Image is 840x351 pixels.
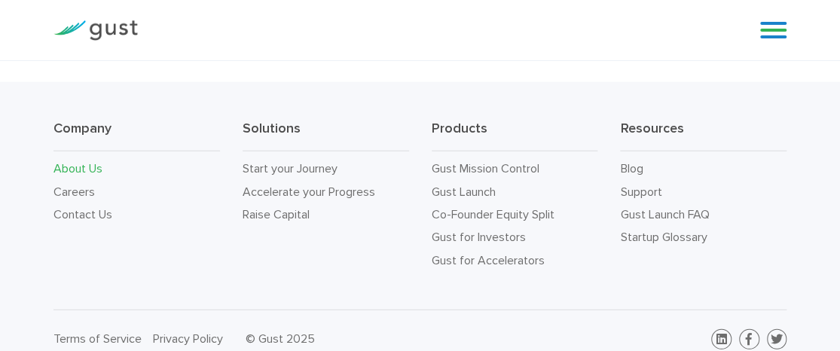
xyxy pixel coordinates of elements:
a: Gust for Accelerators [432,253,545,267]
a: About Us [53,161,102,175]
a: Accelerate your Progress [243,185,375,199]
a: Startup Glossary [620,230,707,244]
a: Raise Capital [243,207,310,221]
h3: Resources [620,120,787,151]
a: Careers [53,185,95,199]
a: Gust Launch [432,185,496,199]
a: Privacy Policy [153,331,223,346]
a: Co-Founder Equity Split [432,207,554,221]
a: Gust for Investors [432,230,526,244]
a: Support [620,185,661,199]
a: Contact Us [53,207,112,221]
a: Terms of Service [53,331,142,346]
div: © Gust 2025 [246,328,409,349]
h3: Company [53,120,220,151]
h3: Products [432,120,598,151]
a: Gust Launch FAQ [620,207,709,221]
a: Blog [620,161,643,175]
h3: Solutions [243,120,409,151]
img: Gust Logo [53,20,138,41]
a: Gust Mission Control [432,161,539,175]
a: Start your Journey [243,161,338,175]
